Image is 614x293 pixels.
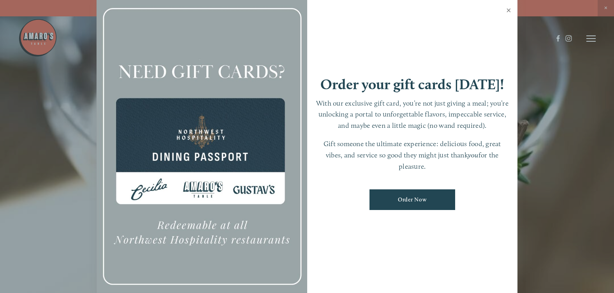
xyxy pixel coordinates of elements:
[315,98,510,131] p: With our exclusive gift card, you’re not just giving a meal; you’re unlocking a portal to unforge...
[468,151,479,159] em: you
[369,189,455,210] a: Order Now
[320,77,504,92] h1: Order your gift cards [DATE]!
[501,0,516,22] a: Close
[315,138,510,172] p: Gift someone the ultimate experience: delicious food, great vibes, and service so good they might...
